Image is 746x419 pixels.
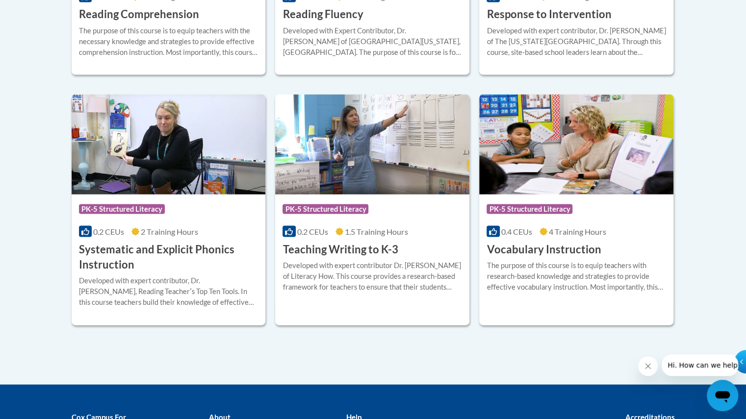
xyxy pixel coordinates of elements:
[283,25,462,57] div: Developed with Expert Contributor, Dr. [PERSON_NAME] of [GEOGRAPHIC_DATA][US_STATE], [GEOGRAPHIC_...
[283,204,368,214] span: PK-5 Structured Literacy
[487,204,572,214] span: PK-5 Structured Literacy
[707,380,738,411] iframe: Button to launch messaging window
[501,226,532,236] span: 0.4 CEUs
[297,226,328,236] span: 0.2 CEUs
[487,242,601,257] h3: Vocabulary Instruction
[79,25,258,57] div: The purpose of this course is to equip teachers with the necessary knowledge and strategies to pr...
[93,226,124,236] span: 0.2 CEUs
[479,94,673,194] img: Course Logo
[275,94,469,194] img: Course Logo
[6,7,79,15] span: Hi. How can we help?
[479,94,673,324] a: Course LogoPK-5 Structured Literacy0.4 CEUs4 Training Hours Vocabulary InstructionThe purpose of ...
[79,242,258,272] h3: Systematic and Explicit Phonics Instruction
[283,242,398,257] h3: Teaching Writing to K-3
[662,354,738,376] iframe: Message from company
[549,226,606,236] span: 4 Training Hours
[487,25,666,57] div: Developed with expert contributor, Dr. [PERSON_NAME] of The [US_STATE][GEOGRAPHIC_DATA]. Through ...
[72,94,266,324] a: Course LogoPK-5 Structured Literacy0.2 CEUs2 Training Hours Systematic and Explicit Phonics Instr...
[275,94,469,324] a: Course LogoPK-5 Structured Literacy0.2 CEUs1.5 Training Hours Teaching Writing to K-3Developed wi...
[79,275,258,307] div: Developed with expert contributor, Dr. [PERSON_NAME], Reading Teacherʹs Top Ten Tools. In this co...
[79,204,165,214] span: PK-5 Structured Literacy
[283,260,462,292] div: Developed with expert contributor Dr. [PERSON_NAME] of Literacy How. This course provides a resea...
[79,7,199,22] h3: Reading Comprehension
[487,7,611,22] h3: Response to Intervention
[283,7,363,22] h3: Reading Fluency
[141,226,198,236] span: 2 Training Hours
[638,356,658,376] iframe: Close message
[487,260,666,292] div: The purpose of this course is to equip teachers with research-based knowledge and strategies to p...
[72,94,266,194] img: Course Logo
[345,226,408,236] span: 1.5 Training Hours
